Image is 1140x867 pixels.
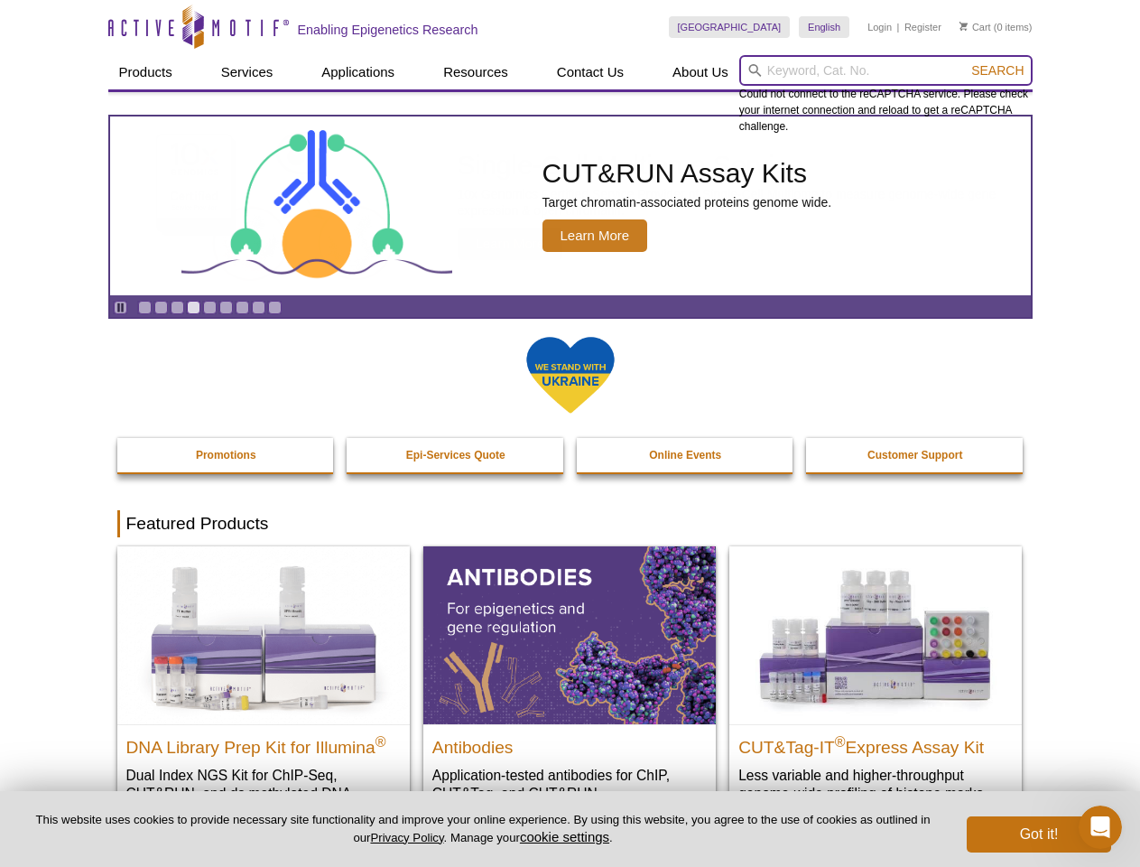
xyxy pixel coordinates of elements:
[29,812,937,846] p: This website uses cookies to provide necessary site functionality and improve your online experie...
[219,301,233,314] a: Go to slide 6
[423,546,716,723] img: All Antibodies
[310,55,405,89] a: Applications
[187,301,200,314] a: Go to slide 4
[347,438,565,472] a: Epi-Services Quote
[966,62,1029,79] button: Search
[806,438,1024,472] a: Customer Support
[117,510,1024,537] h2: Featured Products
[126,766,401,821] p: Dual Index NGS Kit for ChIP-Seq, CUT&RUN, and ds methylated DNA assays.
[117,546,410,723] img: DNA Library Prep Kit for Illumina
[375,733,386,749] sup: ®
[867,21,892,33] a: Login
[432,766,707,803] p: Application-tested antibodies for ChIP, CUT&Tag, and CUT&RUN.
[110,117,1031,295] article: CUT&RUN Assay Kits
[542,160,832,187] h2: CUT&RUN Assay Kits
[738,730,1013,757] h2: CUT&Tag-IT Express Assay Kit
[959,21,991,33] a: Cart
[210,55,284,89] a: Services
[904,21,941,33] a: Register
[114,301,127,314] a: Toggle autoplay
[1079,806,1122,849] iframe: Intercom live chat
[252,301,265,314] a: Go to slide 8
[154,301,168,314] a: Go to slide 2
[117,438,336,472] a: Promotions
[520,829,609,844] button: cookie settings
[268,301,282,314] a: Go to slide 9
[799,16,849,38] a: English
[171,301,184,314] a: Go to slide 3
[546,55,635,89] a: Contact Us
[110,117,1031,295] a: CUT&RUN Assay Kits CUT&RUN Assay Kits Target chromatin-associated proteins genome wide. Learn More
[577,438,795,472] a: Online Events
[117,546,410,838] a: DNA Library Prep Kit for Illumina DNA Library Prep Kit for Illumina® Dual Index NGS Kit for ChIP-...
[739,55,1033,135] div: Could not connect to the reCAPTCHA service. Please check your internet connection and reload to g...
[196,449,256,461] strong: Promotions
[298,22,478,38] h2: Enabling Epigenetics Research
[729,546,1022,723] img: CUT&Tag-IT® Express Assay Kit
[835,733,846,749] sup: ®
[108,55,183,89] a: Products
[370,831,443,844] a: Privacy Policy
[971,63,1024,78] span: Search
[729,546,1022,820] a: CUT&Tag-IT® Express Assay Kit CUT&Tag-IT®Express Assay Kit Less variable and higher-throughput ge...
[138,301,152,314] a: Go to slide 1
[525,335,616,415] img: We Stand With Ukraine
[669,16,791,38] a: [GEOGRAPHIC_DATA]
[867,449,962,461] strong: Customer Support
[959,22,968,31] img: Your Cart
[959,16,1033,38] li: (0 items)
[739,55,1033,86] input: Keyword, Cat. No.
[236,301,249,314] a: Go to slide 7
[181,124,452,289] img: CUT&RUN Assay Kits
[126,730,401,757] h2: DNA Library Prep Kit for Illumina
[897,16,900,38] li: |
[432,730,707,757] h2: Antibodies
[542,219,648,252] span: Learn More
[432,55,519,89] a: Resources
[662,55,739,89] a: About Us
[203,301,217,314] a: Go to slide 5
[423,546,716,820] a: All Antibodies Antibodies Application-tested antibodies for ChIP, CUT&Tag, and CUT&RUN.
[967,816,1111,853] button: Got it!
[649,449,721,461] strong: Online Events
[738,766,1013,803] p: Less variable and higher-throughput genome-wide profiling of histone marks​.
[406,449,505,461] strong: Epi-Services Quote
[542,194,832,210] p: Target chromatin-associated proteins genome wide.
